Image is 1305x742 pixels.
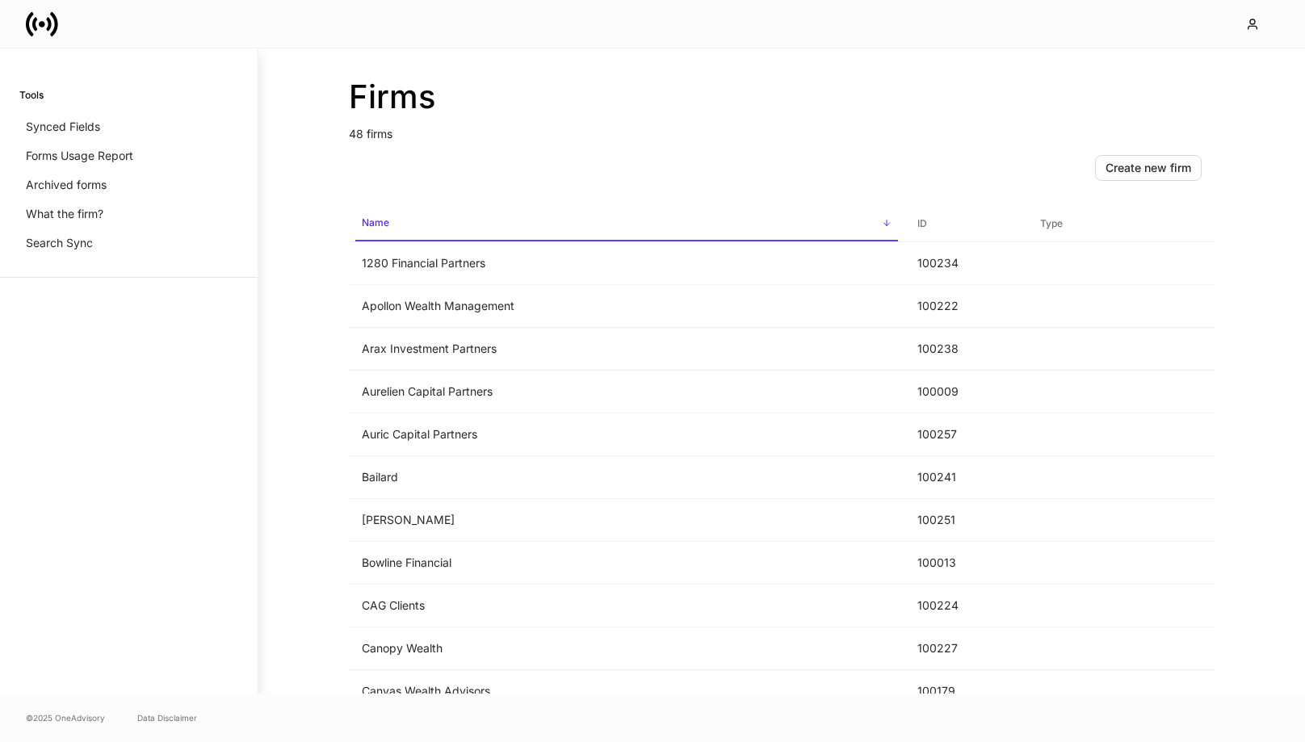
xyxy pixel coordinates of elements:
[904,413,1027,456] td: 100257
[349,78,1215,116] h2: Firms
[917,216,927,231] h6: ID
[904,627,1027,670] td: 100227
[362,215,389,230] h6: Name
[1040,216,1063,231] h6: Type
[349,116,1215,142] p: 48 firms
[1095,155,1202,181] button: Create new firm
[19,141,238,170] a: Forms Usage Report
[26,711,105,724] span: © 2025 OneAdvisory
[355,207,898,241] span: Name
[349,328,904,371] td: Arax Investment Partners
[19,87,44,103] h6: Tools
[349,371,904,413] td: Aurelien Capital Partners
[349,585,904,627] td: CAG Clients
[904,285,1027,328] td: 100222
[19,228,238,258] a: Search Sync
[904,542,1027,585] td: 100013
[19,199,238,228] a: What the firm?
[911,208,1021,241] span: ID
[26,177,107,193] p: Archived forms
[19,170,238,199] a: Archived forms
[349,627,904,670] td: Canopy Wealth
[137,711,197,724] a: Data Disclaimer
[904,242,1027,285] td: 100234
[26,119,100,135] p: Synced Fields
[904,371,1027,413] td: 100009
[349,499,904,542] td: [PERSON_NAME]
[904,585,1027,627] td: 100224
[26,235,93,251] p: Search Sync
[26,148,133,164] p: Forms Usage Report
[19,112,238,141] a: Synced Fields
[1106,160,1191,176] div: Create new firm
[904,456,1027,499] td: 100241
[349,242,904,285] td: 1280 Financial Partners
[349,670,904,713] td: Canvas Wealth Advisors
[904,499,1027,542] td: 100251
[349,285,904,328] td: Apollon Wealth Management
[349,456,904,499] td: Bailard
[904,670,1027,713] td: 100179
[1034,208,1208,241] span: Type
[904,328,1027,371] td: 100238
[26,206,103,222] p: What the firm?
[349,413,904,456] td: Auric Capital Partners
[349,542,904,585] td: Bowline Financial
